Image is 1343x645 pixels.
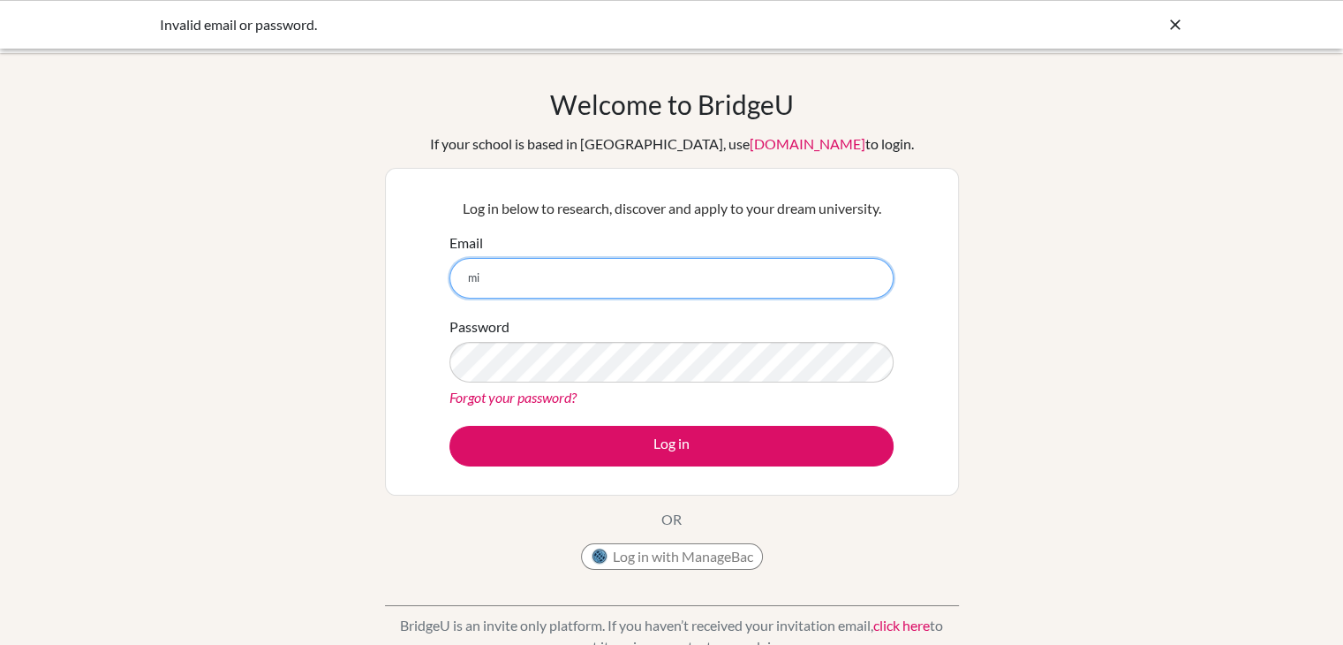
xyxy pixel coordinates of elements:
a: click here [873,617,930,634]
a: [DOMAIN_NAME] [750,135,865,152]
label: Email [449,232,483,254]
h1: Welcome to BridgeU [550,88,794,120]
div: Invalid email or password. [160,14,919,35]
div: If your school is based in [GEOGRAPHIC_DATA], use to login. [430,133,914,155]
p: OR [661,509,682,530]
button: Log in [449,426,894,467]
a: Forgot your password? [449,389,577,406]
button: Log in with ManageBac [581,543,763,570]
label: Password [449,316,509,338]
p: Log in below to research, discover and apply to your dream university. [449,198,894,219]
